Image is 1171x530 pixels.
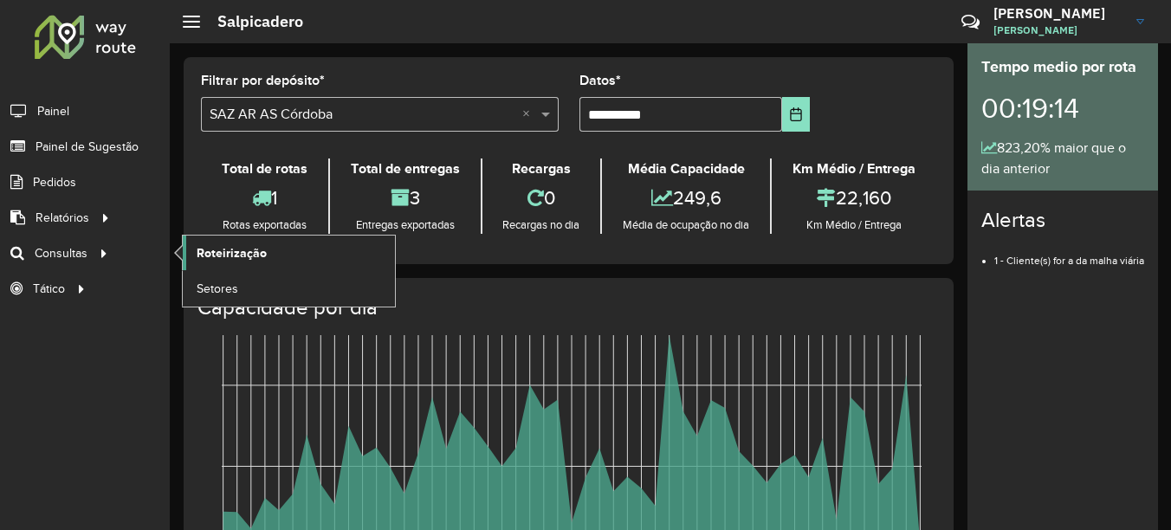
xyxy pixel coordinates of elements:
span: Roteirização [197,244,267,262]
div: Km Médio / Entrega [776,158,932,179]
button: Elija la fecha [782,97,811,132]
h4: Capacidade por dia [197,295,936,320]
font: 22,160 [836,187,891,208]
font: Filtrar por depósito [201,73,320,87]
div: Média de ocupação no dia [606,217,766,234]
div: Tempo medio por rota [981,55,1144,79]
div: Média Capacidade [606,158,766,179]
div: Recargas no dia [487,217,597,234]
span: Pedidos [33,173,76,191]
div: Total de rotas [205,158,324,179]
li: 1 - Cliente(s) for a da malha viária [994,240,1144,268]
font: 3 [410,187,420,208]
span: Clear all [522,104,537,125]
span: Consultas [35,244,87,262]
span: Tático [33,280,65,298]
font: 0 [544,187,555,208]
font: Datos [579,73,616,87]
font: 823,20% maior que o dia anterior [981,140,1126,176]
div: Total de entregas [334,158,476,179]
span: Painel [37,102,69,120]
span: Setores [197,280,238,298]
span: Relatórios [36,209,89,227]
font: 249,6 [673,187,721,208]
a: Contato Rápido [952,3,989,41]
span: [PERSON_NAME] [993,23,1123,38]
h2: Salpicadero [200,12,303,31]
a: Roteirização [183,236,395,270]
font: 1 [271,187,277,208]
div: Km Médio / Entrega [776,217,932,234]
h3: [PERSON_NAME] [993,5,1123,22]
h4: Alertas [981,208,1144,233]
div: Rotas exportadas [205,217,324,234]
span: Painel de Sugestão [36,138,139,156]
a: Setores [183,271,395,306]
div: Recargas [487,158,597,179]
div: 00:19:14 [981,79,1144,138]
div: Entregas exportadas [334,217,476,234]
